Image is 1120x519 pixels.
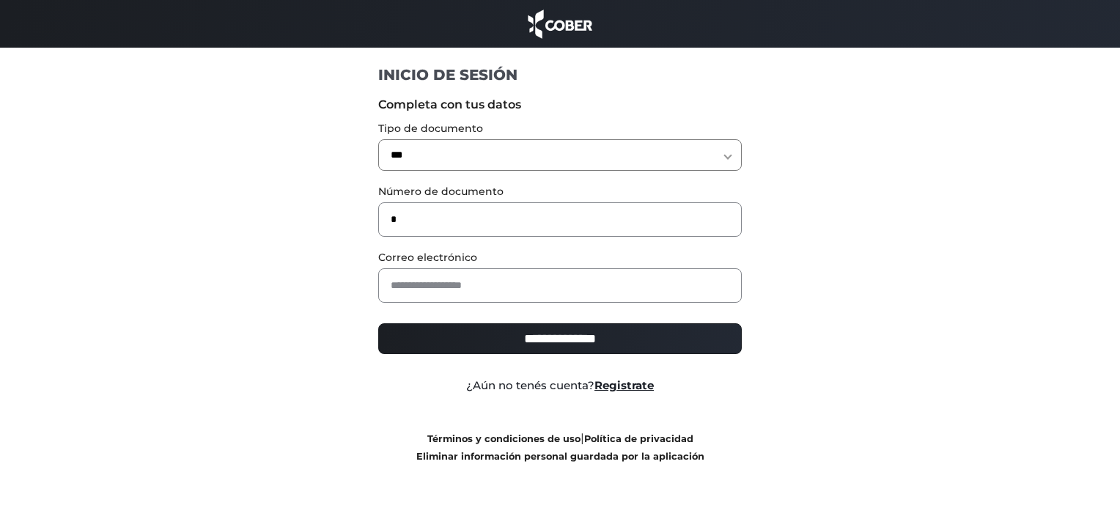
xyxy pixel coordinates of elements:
div: ¿Aún no tenés cuenta? [367,378,754,394]
a: Eliminar información personal guardada por la aplicación [416,451,704,462]
label: Completa con tus datos [378,96,743,114]
a: Términos y condiciones de uso [427,433,581,444]
label: Número de documento [378,184,743,199]
div: | [367,430,754,465]
img: cober_marca.png [524,7,596,40]
label: Tipo de documento [378,121,743,136]
h1: INICIO DE SESIÓN [378,65,743,84]
a: Política de privacidad [584,433,693,444]
a: Registrate [594,378,654,392]
label: Correo electrónico [378,250,743,265]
